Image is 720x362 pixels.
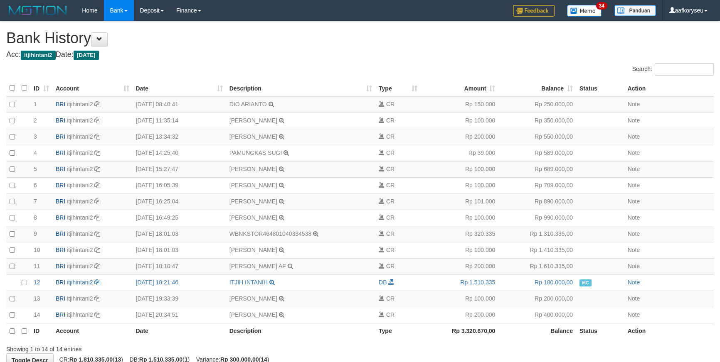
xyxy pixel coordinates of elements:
span: CR [386,263,395,269]
a: itjihintani2 [67,311,93,318]
a: Note [628,149,640,156]
span: itjihintani2 [21,51,56,60]
a: WBNKSTOR464801040334538 [229,230,311,237]
th: Action [624,323,714,339]
span: CR [386,311,395,318]
a: itjihintani2 [67,182,93,188]
td: [DATE] 19:33:39 [133,291,226,307]
td: Rp 589.000,00 [498,145,576,161]
a: itjihintani2 [67,230,93,237]
a: [PERSON_NAME] [229,133,277,140]
th: Description [226,323,375,339]
a: itjihintani2 [67,295,93,302]
a: Note [628,214,640,221]
img: panduan.png [614,5,656,16]
img: Feedback.jpg [513,5,555,17]
td: Rp 39.000 [421,145,499,161]
th: Action [624,80,714,96]
th: Balance [498,323,576,339]
a: Note [628,279,640,286]
label: Search: [632,63,714,76]
a: Copy itjihintani2 to clipboard [94,311,100,318]
span: CR [386,247,395,253]
a: PAMUNGKAS SUGI [229,149,282,156]
span: CR [386,198,395,205]
a: Copy itjihintani2 to clipboard [94,166,100,172]
th: ID: activate to sort column ascending [30,80,52,96]
a: Note [628,198,640,205]
a: Copy itjihintani2 to clipboard [94,117,100,124]
span: 34 [596,2,607,10]
th: Status [576,323,624,339]
a: Copy itjihintani2 to clipboard [94,247,100,253]
span: BRI [56,279,65,286]
span: BRI [56,101,65,108]
span: 9 [34,230,37,237]
span: 12 [34,279,40,286]
td: [DATE] 18:01:03 [133,226,226,242]
a: [PERSON_NAME] [229,182,277,188]
td: Rp 150.000 [421,96,499,113]
th: Account: activate to sort column ascending [52,80,133,96]
a: Copy itjihintani2 to clipboard [94,230,100,237]
div: Showing 1 to 14 of 14 entries [6,342,294,353]
h4: Acc: Date: [6,51,714,59]
td: Rp 320.335 [421,226,499,242]
td: Rp 400.000,00 [498,307,576,323]
td: Rp 689.000,00 [498,161,576,177]
td: Rp 350.000,00 [498,113,576,129]
a: Copy itjihintani2 to clipboard [94,149,100,156]
h1: Bank History [6,30,714,46]
span: CR [386,295,395,302]
td: [DATE] 20:34:51 [133,307,226,323]
th: Date [133,323,226,339]
span: DB [379,279,387,286]
td: [DATE] 16:05:39 [133,177,226,193]
span: CR [386,214,395,221]
a: itjihintani2 [67,149,93,156]
td: Rp 101.000 [421,193,499,210]
a: Note [628,133,640,140]
img: MOTION_logo.png [6,4,69,17]
td: Rp 200.000 [421,129,499,145]
td: [DATE] 13:34:32 [133,129,226,145]
a: Copy itjihintani2 to clipboard [94,182,100,188]
strong: Rp 3.320.670,00 [452,328,495,334]
a: Copy itjihintani2 to clipboard [94,101,100,108]
td: Rp 100.000 [421,210,499,226]
td: Rp 100.000,00 [498,274,576,291]
span: 3 [34,133,37,140]
span: BRI [56,311,65,318]
th: Account [52,323,133,339]
td: Rp 100.000 [421,242,499,258]
th: Type: activate to sort column ascending [375,80,421,96]
a: itjihintani2 [67,101,93,108]
span: [DATE] [74,51,99,60]
input: Search: [655,63,714,76]
a: Copy itjihintani2 to clipboard [94,133,100,140]
span: 7 [34,198,37,205]
span: CR [386,149,395,156]
span: 6 [34,182,37,188]
span: BRI [56,117,65,124]
a: [PERSON_NAME] [229,117,277,124]
td: Rp 200.000,00 [498,291,576,307]
span: CR [386,182,395,188]
a: itjihintani2 [67,198,93,205]
a: Note [628,230,640,237]
td: [DATE] 15:27:47 [133,161,226,177]
span: 2 [34,117,37,124]
a: itjihintani2 [67,166,93,172]
span: CR [386,133,395,140]
th: Status [576,80,624,96]
a: [PERSON_NAME] AF [229,263,286,269]
span: CR [386,101,395,108]
td: Rp 100.000 [421,113,499,129]
a: Copy itjihintani2 to clipboard [94,263,100,269]
span: CR [386,117,395,124]
a: itjihintani2 [67,214,93,221]
a: itjihintani2 [67,279,93,286]
td: Rp 1.510.335 [421,274,499,291]
span: 5 [34,166,37,172]
th: Balance: activate to sort column ascending [498,80,576,96]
